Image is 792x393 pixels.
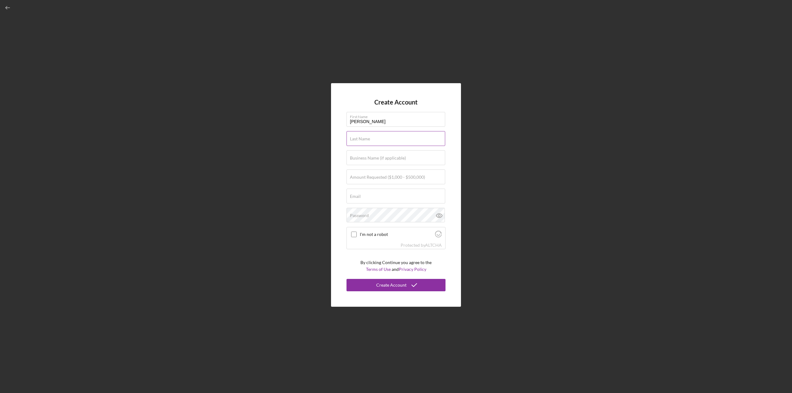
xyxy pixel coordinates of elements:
[376,279,407,291] div: Create Account
[366,267,391,272] a: Terms of Use
[435,233,442,238] a: Visit Altcha.org
[350,136,370,141] label: Last Name
[425,242,442,248] a: Visit Altcha.org
[374,99,418,106] h4: Create Account
[350,213,369,218] label: Password
[350,112,445,119] label: First Name
[360,232,433,237] label: I'm not a robot
[350,156,406,160] label: Business Name (if applicable)
[350,194,361,199] label: Email
[399,267,426,272] a: Privacy Policy
[346,279,445,291] button: Create Account
[350,175,425,180] label: Amount Requested ($1,000 - $500,000)
[360,259,432,273] p: By clicking Continue you agree to the and
[401,243,442,248] div: Protected by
